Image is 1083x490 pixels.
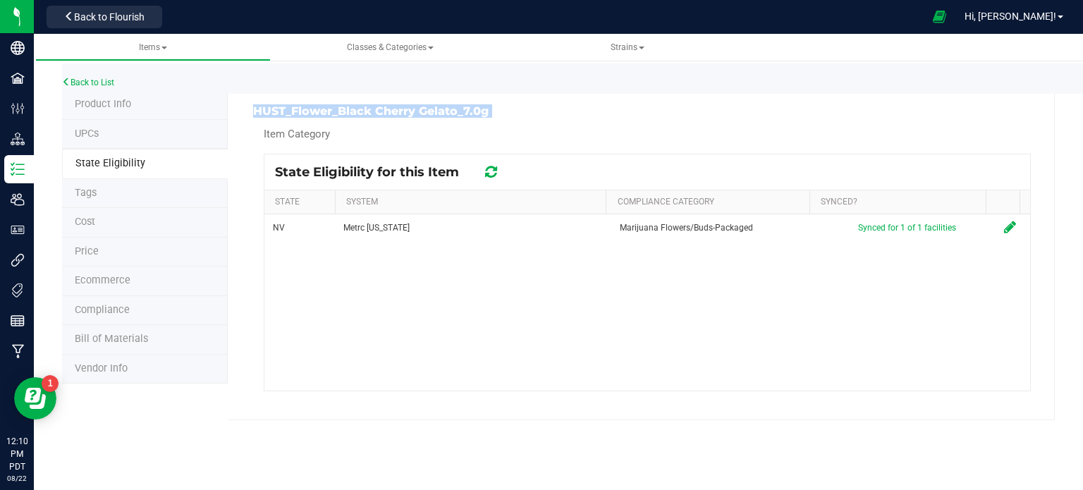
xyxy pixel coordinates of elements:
[62,78,114,87] a: Back to List
[11,162,25,176] inline-svg: Inventory
[11,344,25,358] inline-svg: Manufacturing
[11,192,25,207] inline-svg: Users
[618,197,714,207] a: COMPLIANCE CATEGORY
[11,41,25,55] inline-svg: Company
[75,362,128,374] span: Vendor Info
[273,221,285,235] span: NV
[14,377,56,419] iframe: Resource center
[75,274,130,286] span: Ecommerce
[275,164,473,180] span: State Eligibility for this Item
[275,197,300,207] a: STATE
[346,197,378,207] a: SYSTEM
[6,435,27,473] p: 12:10 PM PDT
[11,283,25,298] inline-svg: Tags
[11,71,25,85] inline-svg: Facilities
[11,102,25,116] inline-svg: Configuration
[821,197,857,207] a: SYNCED?
[47,6,162,28] button: Back to Flourish
[965,11,1056,22] span: Hi, [PERSON_NAME]!
[620,221,753,235] span: Marijuana Flowers/Buds-Packaged
[343,221,410,235] span: Metrc [US_STATE]
[74,11,145,23] span: Back to Flourish
[347,42,434,52] span: Classes & Categories
[11,314,25,328] inline-svg: Reports
[924,3,955,30] span: Open Ecommerce Menu
[75,216,95,228] span: Cost
[75,304,130,316] span: Compliance
[264,128,330,140] span: Item Category
[42,375,59,392] iframe: Resource center unread badge
[11,253,25,267] inline-svg: Integrations
[858,223,956,233] span: Synced for 1 of 1 facilities
[6,473,27,484] p: 08/22
[75,187,97,199] span: Tag
[253,105,637,118] h3: HUST_Flower_Black Cherry Gelato_7.0g
[11,223,25,237] inline-svg: User Roles
[139,42,167,52] span: Items
[75,157,145,169] span: Tag
[75,333,148,345] span: Bill of Materials
[11,132,25,146] inline-svg: Distribution
[1004,220,1016,234] i: Configure
[75,128,99,140] span: Tag
[611,42,644,52] span: Strains
[75,98,131,110] span: Product Info
[75,245,99,257] span: Price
